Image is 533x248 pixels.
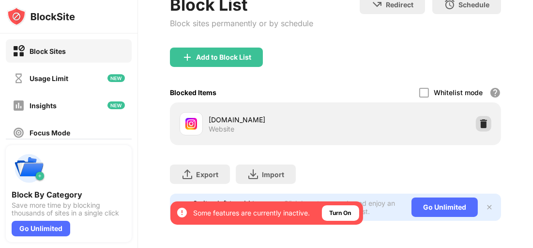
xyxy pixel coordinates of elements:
[196,170,218,179] div: Export
[12,221,70,236] div: Go Unlimited
[12,201,126,217] div: Save more time by blocking thousands of sites in a single click
[30,129,70,137] div: Focus Mode
[486,203,493,211] img: x-button.svg
[185,118,197,130] img: favicons
[30,74,68,83] div: Usage Limit
[434,88,483,97] div: Whitelist mode
[170,88,216,97] div: Blocked Items
[209,115,335,125] div: [DOMAIN_NAME]
[458,0,489,9] div: Schedule
[330,208,351,218] div: Turn On
[107,74,125,82] img: new-icon.svg
[176,207,188,218] img: error-circle-white.svg
[209,125,234,133] div: Website
[12,190,126,199] div: Block By Category
[196,53,251,61] div: Add to Block List
[107,101,125,109] img: new-icon.svg
[170,18,313,28] div: Block sites permanently or by schedule
[411,198,478,217] div: Go Unlimited
[12,151,46,186] img: push-categories.svg
[13,45,25,57] img: block-on.svg
[193,199,273,215] div: 2 sites left to add to your block list.
[7,7,75,26] img: logo-blocksite.svg
[194,208,310,218] div: Some features are currently inactive.
[30,47,66,55] div: Block Sites
[386,0,413,9] div: Redirect
[262,170,284,179] div: Import
[13,127,25,139] img: focus-off.svg
[13,72,25,84] img: time-usage-off.svg
[279,199,400,215] div: Click here to upgrade and enjoy an unlimited block list.
[13,99,25,112] img: insights-off.svg
[30,101,57,110] div: Insights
